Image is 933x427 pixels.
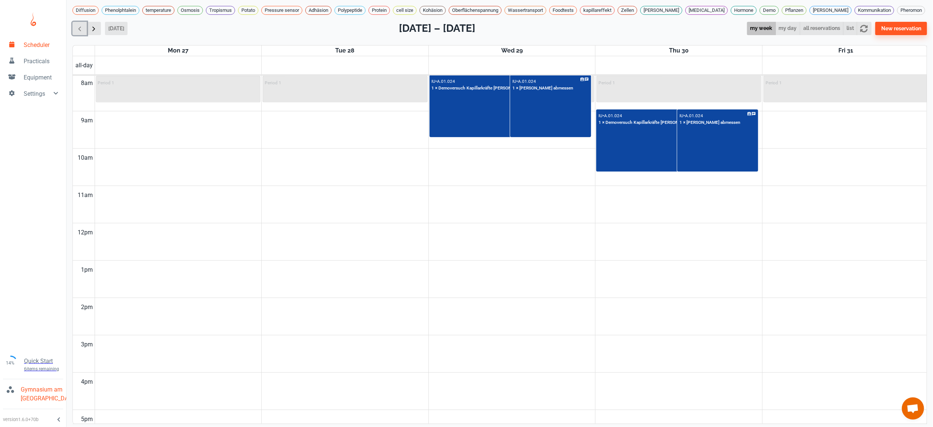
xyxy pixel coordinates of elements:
[580,6,615,15] div: kapillareffekt
[393,7,416,14] span: cell size
[685,6,728,15] div: [MEDICAL_DATA]
[80,335,95,354] div: 3pm
[143,7,174,14] span: temperature
[550,7,577,14] span: Foodtests
[420,6,446,15] div: Kohäsion
[449,6,502,15] div: Oberflächenspannung
[641,7,682,14] span: [PERSON_NAME]
[80,373,95,391] div: 4pm
[810,7,851,14] span: [PERSON_NAME]
[261,6,302,15] div: Pressure sensor
[73,7,98,14] span: Diffusion
[437,79,455,84] p: A.01.024
[857,22,871,35] button: refresh
[72,22,87,35] button: Previous week
[449,7,501,14] span: Oberflächenspannung
[432,79,437,84] p: IU •
[902,397,924,420] div: Chat öffnen
[875,22,927,35] button: New reservation
[80,261,95,279] div: 1pm
[837,45,855,56] a: October 31, 2025
[810,6,852,15] div: [PERSON_NAME]
[77,186,95,204] div: 11am
[782,7,806,14] span: Pflanzen
[760,7,778,14] span: Demo
[86,22,101,35] button: Next week
[265,80,281,85] p: Period 1
[238,7,258,14] span: Potato
[518,79,536,84] p: A.01.024
[505,7,546,14] span: Wassertransport
[77,223,95,242] div: 12pm
[206,7,235,14] span: Tropismus
[500,45,524,56] a: October 29, 2025
[505,6,546,15] div: Wassertransport
[306,7,331,14] span: Adhäsion
[843,22,857,35] button: list
[782,6,807,15] div: Pflanzen
[512,79,518,84] p: IU •
[334,45,356,56] a: October 28, 2025
[766,80,782,85] p: Period 1
[618,7,637,14] span: Zellen
[177,6,203,15] div: Osmosis
[604,113,622,118] p: A.01.024
[393,6,417,15] div: cell size
[142,6,174,15] div: temperature
[618,6,637,15] div: Zellen
[178,7,203,14] span: Osmosis
[598,80,615,85] p: Period 1
[679,119,740,126] p: 1 × [PERSON_NAME] abmessen
[855,7,894,14] span: Kommunikation
[262,7,302,14] span: Pressure sensor
[760,6,779,15] div: Demo
[432,85,527,92] p: 1 × Demoversuch Kapillarkräfte [PERSON_NAME]
[102,6,139,15] div: Phenolphtalein
[685,113,703,118] p: A.01.024
[80,298,95,316] div: 2pm
[369,6,390,15] div: Protein
[72,6,99,15] div: Diffusion
[855,6,894,15] div: Kommunikation
[420,7,445,14] span: Kohäsion
[598,113,604,118] p: IU •
[80,74,95,92] div: 8am
[686,7,727,14] span: [MEDICAL_DATA]
[105,22,128,35] button: [DATE]
[598,119,693,126] p: 1 × Demoversuch Kapillarkräfte [PERSON_NAME]
[580,7,614,14] span: kapillareffekt
[776,22,800,35] button: my day
[800,22,844,35] button: all reservations
[897,6,925,15] div: Pheromon
[679,113,685,118] p: IU •
[747,22,776,35] button: my week
[305,6,332,15] div: Adhäsion
[399,21,475,36] h2: [DATE] – [DATE]
[668,45,690,56] a: October 30, 2025
[238,6,258,15] div: Potato
[335,7,365,14] span: Polypeptide
[512,85,573,92] p: 1 × [PERSON_NAME] abmessen
[731,6,757,15] div: Hormone
[206,6,235,15] div: Tropismus
[80,111,95,130] div: 9am
[98,80,115,85] p: Period 1
[898,7,925,14] span: Pheromon
[77,149,95,167] div: 10am
[640,6,682,15] div: [PERSON_NAME]
[335,6,366,15] div: Polypeptide
[369,7,390,14] span: Protein
[166,45,190,56] a: October 27, 2025
[731,7,756,14] span: Hormone
[102,7,139,14] span: Phenolphtalein
[549,6,577,15] div: Foodtests
[74,61,95,70] span: all-day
